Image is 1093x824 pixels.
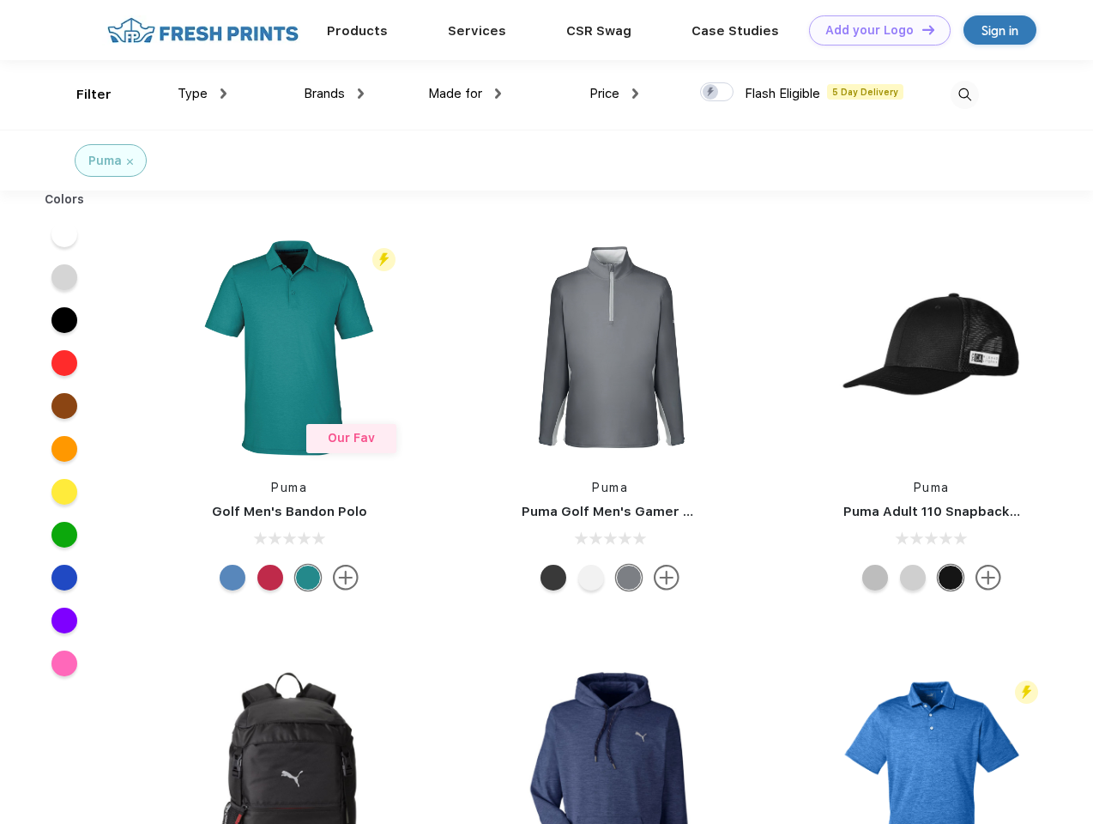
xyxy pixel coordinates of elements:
[448,23,506,39] a: Services
[654,565,679,591] img: more.svg
[328,431,375,445] span: Our Fav
[127,159,133,165] img: filter_cancel.svg
[257,565,283,591] div: Ski Patrol
[818,233,1046,462] img: func=resize&h=266
[271,481,307,494] a: Puma
[372,248,396,271] img: flash_active_toggle.svg
[938,565,963,591] div: Pma Blk with Pma Blk
[295,565,321,591] div: Green Lagoon
[102,15,304,45] img: fo%20logo%202.webp
[175,233,403,462] img: func=resize&h=266
[825,23,914,38] div: Add your Logo
[1015,681,1038,704] img: flash_active_toggle.svg
[862,565,888,591] div: Quarry with Brt Whit
[32,191,98,209] div: Colors
[592,481,628,494] a: Puma
[589,86,619,101] span: Price
[975,565,1001,591] img: more.svg
[745,86,820,101] span: Flash Eligible
[981,21,1018,40] div: Sign in
[963,15,1036,45] a: Sign in
[566,23,631,39] a: CSR Swag
[951,81,979,109] img: desktop_search.svg
[922,25,934,34] img: DT
[632,88,638,99] img: dropdown.png
[178,86,208,101] span: Type
[578,565,604,591] div: Bright White
[616,565,642,591] div: Quiet Shade
[358,88,364,99] img: dropdown.png
[540,565,566,591] div: Puma Black
[88,152,122,170] div: Puma
[212,504,367,519] a: Golf Men's Bandon Polo
[76,85,112,105] div: Filter
[900,565,926,591] div: Quarry Brt Whit
[522,504,793,519] a: Puma Golf Men's Gamer Golf Quarter-Zip
[220,565,245,591] div: Lake Blue
[914,481,950,494] a: Puma
[827,84,903,100] span: 5 Day Delivery
[333,565,359,591] img: more.svg
[220,88,226,99] img: dropdown.png
[428,86,482,101] span: Made for
[304,86,345,101] span: Brands
[327,23,388,39] a: Products
[496,233,724,462] img: func=resize&h=266
[495,88,501,99] img: dropdown.png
